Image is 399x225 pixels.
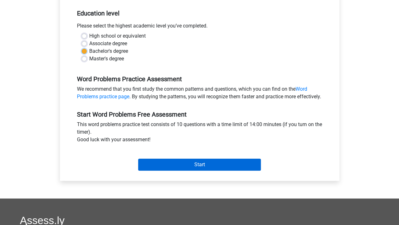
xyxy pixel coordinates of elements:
input: Start [138,159,261,171]
label: High school or equivalent [89,32,146,40]
h5: Start Word Problems Free Assessment [77,111,322,118]
div: Please select the highest academic level you’ve completed. [72,22,327,32]
label: Bachelor's degree [89,47,128,55]
h5: Word Problems Practice Assessment [77,75,322,83]
div: This word problems practice test consists of 10 questions with a time limit of 14:00 minutes (if ... [72,121,327,146]
div: We recommend that you first study the common patterns and questions, which you can find on the . ... [72,85,327,103]
label: Associate degree [89,40,127,47]
h5: Education level [77,7,322,20]
label: Master's degree [89,55,124,63]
